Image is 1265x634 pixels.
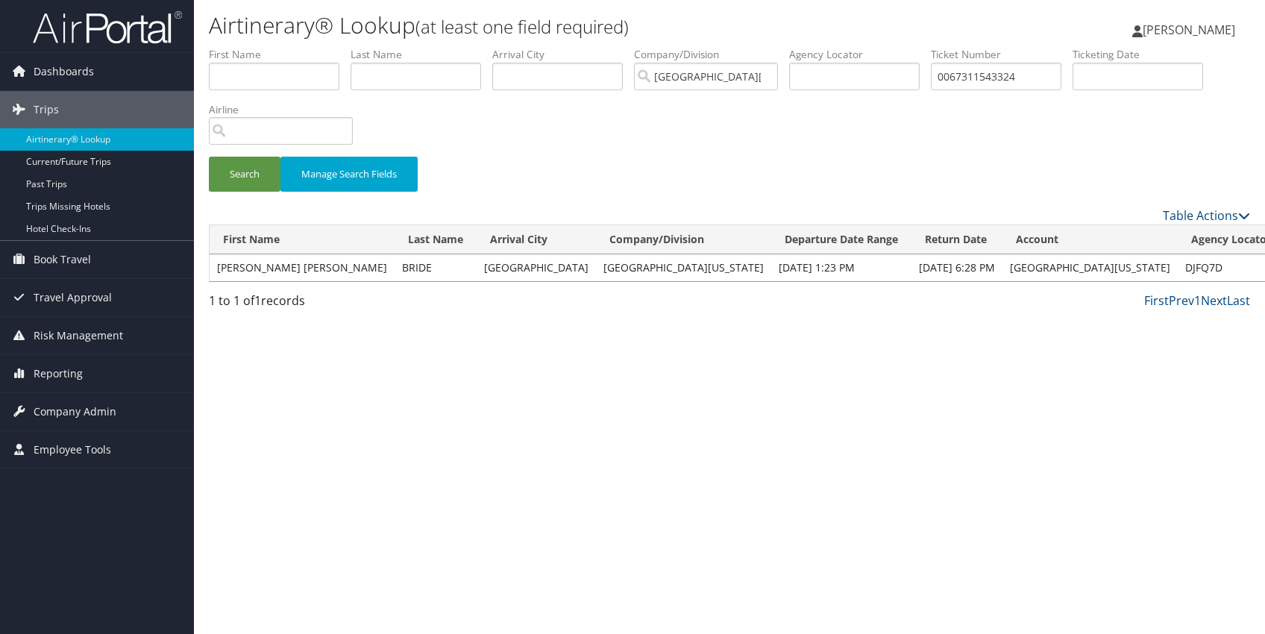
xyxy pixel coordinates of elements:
small: (at least one field required) [415,14,629,39]
th: Departure Date Range: activate to sort column ascending [771,225,911,254]
img: airportal-logo.png [33,10,182,45]
span: Risk Management [34,317,123,354]
div: 1 to 1 of records [209,292,453,317]
td: [GEOGRAPHIC_DATA] [477,254,596,281]
th: Company/Division [596,225,771,254]
span: Travel Approval [34,279,112,316]
th: Arrival City: activate to sort column ascending [477,225,596,254]
a: Next [1201,292,1227,309]
a: Prev [1169,292,1194,309]
td: [PERSON_NAME] [PERSON_NAME] [210,254,395,281]
th: First Name: activate to sort column ascending [210,225,395,254]
span: Dashboards [34,53,94,90]
span: Reporting [34,355,83,392]
td: [DATE] 1:23 PM [771,254,911,281]
label: Last Name [351,47,492,62]
span: 1 [254,292,261,309]
span: [PERSON_NAME] [1143,22,1235,38]
a: [PERSON_NAME] [1132,7,1250,52]
label: Airline [209,102,364,117]
label: First Name [209,47,351,62]
label: Company/Division [634,47,789,62]
a: 1 [1194,292,1201,309]
a: Table Actions [1163,207,1250,224]
th: Return Date: activate to sort column ascending [911,225,1002,254]
td: [GEOGRAPHIC_DATA][US_STATE] [596,254,771,281]
span: Trips [34,91,59,128]
label: Arrival City [492,47,634,62]
span: Employee Tools [34,431,111,468]
th: Last Name: activate to sort column ascending [395,225,477,254]
label: Agency Locator [789,47,931,62]
span: Company Admin [34,393,116,430]
button: Search [209,157,280,192]
h1: Airtinerary® Lookup [209,10,903,41]
a: Last [1227,292,1250,309]
td: BRIDE [395,254,477,281]
span: Book Travel [34,241,91,278]
td: [DATE] 6:28 PM [911,254,1002,281]
button: Manage Search Fields [280,157,418,192]
a: First [1144,292,1169,309]
td: [GEOGRAPHIC_DATA][US_STATE] [1002,254,1178,281]
label: Ticketing Date [1073,47,1214,62]
label: Ticket Number [931,47,1073,62]
th: Account: activate to sort column ascending [1002,225,1178,254]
